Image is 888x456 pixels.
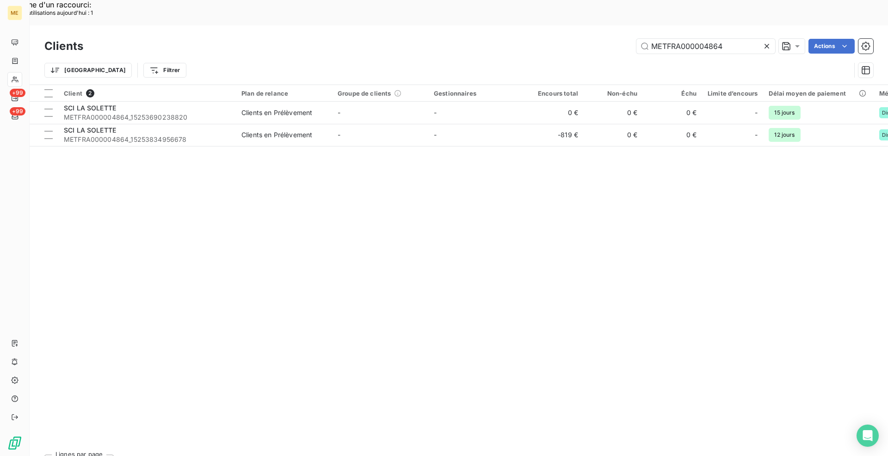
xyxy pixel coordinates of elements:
[584,102,643,124] td: 0 €
[64,104,116,112] span: SCI LA SOLETTE
[434,90,519,97] div: Gestionnaires
[636,39,775,54] input: Rechercher
[584,124,643,146] td: 0 €
[589,90,637,97] div: Non-échu
[64,90,82,97] span: Client
[769,128,800,142] span: 12 jours
[857,425,879,447] div: Open Intercom Messenger
[338,109,340,116] span: -
[44,63,132,78] button: [GEOGRAPHIC_DATA]
[643,124,702,146] td: 0 €
[755,130,758,140] span: -
[338,131,340,139] span: -
[241,108,312,117] div: Clients en Prélèvement
[338,90,391,97] span: Groupe de clients
[643,102,702,124] td: 0 €
[7,91,22,105] a: +99
[530,90,578,97] div: Encours total
[64,135,230,144] span: METFRA000004864_15253834956678
[86,89,94,97] span: 2
[10,89,25,97] span: +99
[769,106,800,120] span: 15 jours
[524,124,584,146] td: -819 €
[769,90,868,97] div: Délai moyen de paiement
[10,107,25,116] span: +99
[64,113,230,122] span: METFRA000004864_15253690238820
[434,109,437,116] span: -
[64,126,116,134] span: SCI LA SOLETTE
[241,130,312,140] div: Clients en Prélèvement
[241,90,327,97] div: Plan de relance
[44,38,83,55] h3: Clients
[524,102,584,124] td: 0 €
[648,90,697,97] div: Échu
[708,90,758,97] div: Limite d’encours
[755,108,758,117] span: -
[143,63,186,78] button: Filtrer
[7,109,22,124] a: +99
[7,436,22,450] img: Logo LeanPay
[434,131,437,139] span: -
[808,39,855,54] button: Actions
